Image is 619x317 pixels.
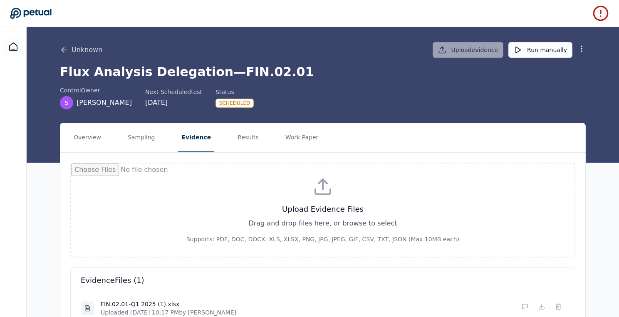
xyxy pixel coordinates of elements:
button: Run manually [508,42,572,58]
h1: Flux Analysis Delegation — FIN.02.01 [60,64,586,79]
a: Dashboard [3,37,23,57]
div: Scheduled [215,99,254,108]
button: Evidence [178,123,214,152]
div: Status [215,88,254,96]
button: Work Paper [282,123,322,152]
button: Overview [70,123,104,152]
h3: evidence Files ( 1 ) [81,275,565,286]
a: Go to Dashboard [10,7,52,19]
button: Uploadevidence [433,42,504,58]
button: Sampling [124,123,158,152]
button: Results [234,123,262,152]
div: [DATE] [145,98,202,108]
h4: FIN.02.01-Q1 2025 (1).xlsx [101,300,236,308]
p: Uploaded [DATE] 10:17 PM by [PERSON_NAME] [101,308,236,317]
button: Unknown [60,45,102,55]
button: Download File [535,300,548,313]
span: [PERSON_NAME] [77,98,132,108]
div: control Owner [60,86,132,94]
button: Add/Edit Description [518,300,532,313]
div: Next Scheduled test [145,88,202,96]
button: Delete File [552,300,565,313]
nav: Tabs [60,123,585,152]
span: S [65,99,69,107]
